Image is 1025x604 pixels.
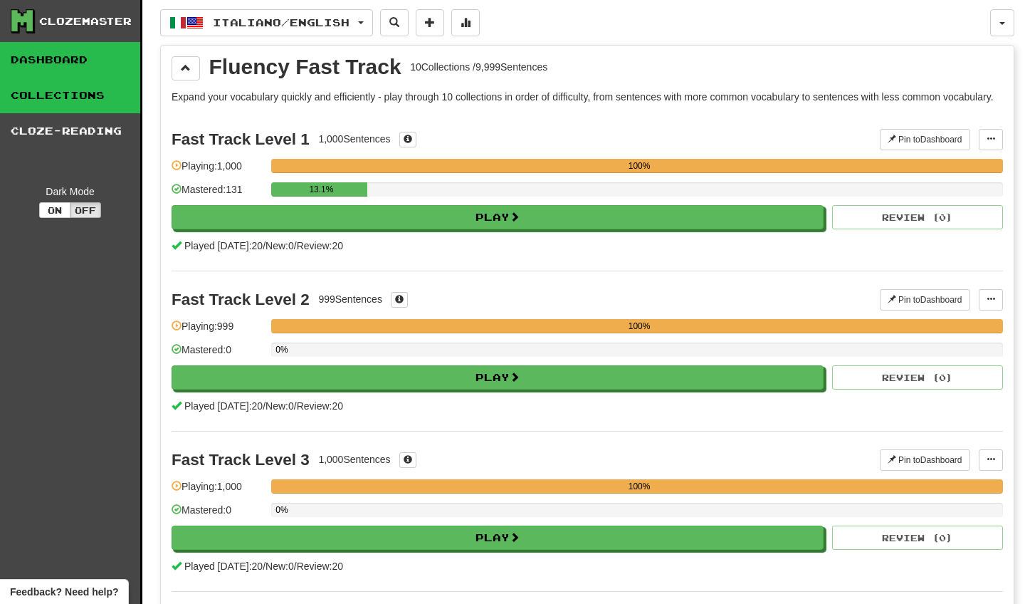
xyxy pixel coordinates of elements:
[380,9,409,36] button: Search sentences
[184,240,263,251] span: Played [DATE]: 20
[275,159,1003,173] div: 100%
[172,365,824,390] button: Play
[172,159,264,182] div: Playing: 1,000
[275,182,367,197] div: 13.1%
[172,182,264,206] div: Mastered: 131
[832,526,1003,550] button: Review (0)
[832,205,1003,229] button: Review (0)
[275,319,1003,333] div: 100%
[318,292,382,306] div: 999 Sentences
[318,132,390,146] div: 1,000 Sentences
[213,16,349,28] span: Italiano / English
[172,526,824,550] button: Play
[297,561,343,572] span: Review: 20
[10,585,118,599] span: Open feedback widget
[451,9,480,36] button: More stats
[410,60,547,74] div: 10 Collections / 9,999 Sentences
[880,289,970,311] button: Pin toDashboard
[266,400,294,412] span: New: 0
[275,479,1003,494] div: 100%
[880,129,970,150] button: Pin toDashboard
[184,400,263,412] span: Played [DATE]: 20
[172,130,310,148] div: Fast Track Level 1
[172,479,264,503] div: Playing: 1,000
[39,202,70,218] button: On
[263,561,266,572] span: /
[880,449,970,471] button: Pin toDashboard
[70,202,101,218] button: Off
[39,14,132,28] div: Clozemaster
[209,56,401,78] div: Fluency Fast Track
[263,240,266,251] span: /
[416,9,444,36] button: Add sentence to collection
[297,400,343,412] span: Review: 20
[172,291,310,308] div: Fast Track Level 2
[294,400,297,412] span: /
[294,240,297,251] span: /
[172,451,310,469] div: Fast Track Level 3
[160,9,373,36] button: Italiano/English
[263,400,266,412] span: /
[172,503,264,526] div: Mastered: 0
[172,205,824,229] button: Play
[294,561,297,572] span: /
[266,561,294,572] span: New: 0
[184,561,263,572] span: Played [DATE]: 20
[11,184,130,199] div: Dark Mode
[832,365,1003,390] button: Review (0)
[172,90,1003,104] p: Expand your vocabulary quickly and efficiently - play through 10 collections in order of difficul...
[172,319,264,343] div: Playing: 999
[172,343,264,366] div: Mastered: 0
[266,240,294,251] span: New: 0
[318,452,390,467] div: 1,000 Sentences
[297,240,343,251] span: Review: 20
